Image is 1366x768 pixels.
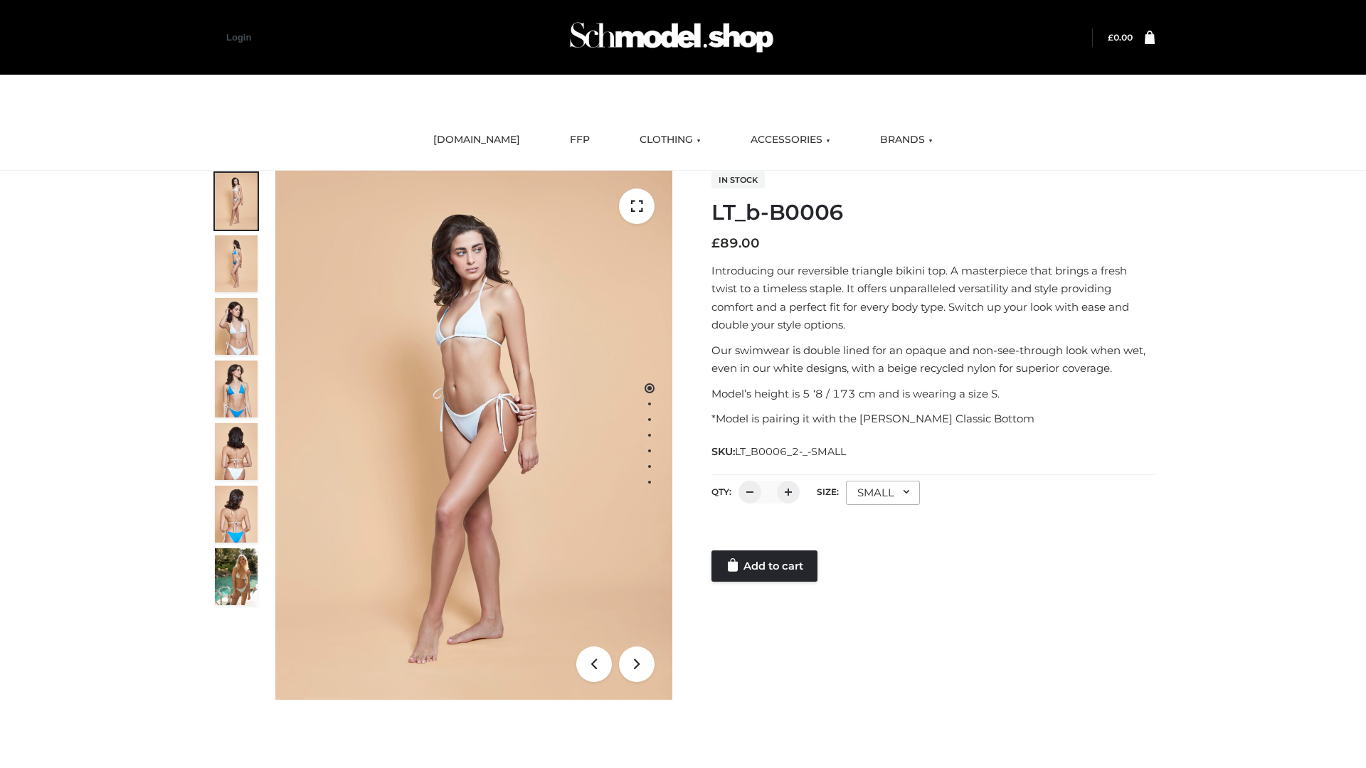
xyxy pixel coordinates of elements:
[226,32,251,43] a: Login
[711,410,1155,428] p: *Model is pairing it with the [PERSON_NAME] Classic Bottom
[1108,32,1133,43] bdi: 0.00
[711,550,817,582] a: Add to cart
[711,200,1155,225] h1: LT_b-B0006
[735,445,846,458] span: LT_B0006_2-_-SMALL
[565,9,778,65] img: Schmodel Admin 964
[869,124,943,156] a: BRANDS
[846,481,920,505] div: SMALL
[711,235,760,251] bdi: 89.00
[711,385,1155,403] p: Model’s height is 5 ‘8 / 173 cm and is wearing a size S.
[1108,32,1133,43] a: £0.00
[629,124,711,156] a: CLOTHING
[1108,32,1113,43] span: £
[711,171,765,188] span: In stock
[559,124,600,156] a: FFP
[215,235,258,292] img: ArielClassicBikiniTop_CloudNine_AzureSky_OW114ECO_2-scaled.jpg
[215,423,258,480] img: ArielClassicBikiniTop_CloudNine_AzureSky_OW114ECO_7-scaled.jpg
[711,443,847,460] span: SKU:
[711,262,1155,334] p: Introducing our reversible triangle bikini top. A masterpiece that brings a fresh twist to a time...
[423,124,531,156] a: [DOMAIN_NAME]
[711,486,731,497] label: QTY:
[711,235,720,251] span: £
[215,548,258,605] img: Arieltop_CloudNine_AzureSky2.jpg
[215,298,258,355] img: ArielClassicBikiniTop_CloudNine_AzureSky_OW114ECO_3-scaled.jpg
[215,486,258,543] img: ArielClassicBikiniTop_CloudNine_AzureSky_OW114ECO_8-scaled.jpg
[740,124,841,156] a: ACCESSORIES
[215,173,258,230] img: ArielClassicBikiniTop_CloudNine_AzureSky_OW114ECO_1-scaled.jpg
[711,341,1155,378] p: Our swimwear is double lined for an opaque and non-see-through look when wet, even in our white d...
[817,486,839,497] label: Size:
[215,361,258,417] img: ArielClassicBikiniTop_CloudNine_AzureSky_OW114ECO_4-scaled.jpg
[275,171,672,700] img: ArielClassicBikiniTop_CloudNine_AzureSky_OW114ECO_1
